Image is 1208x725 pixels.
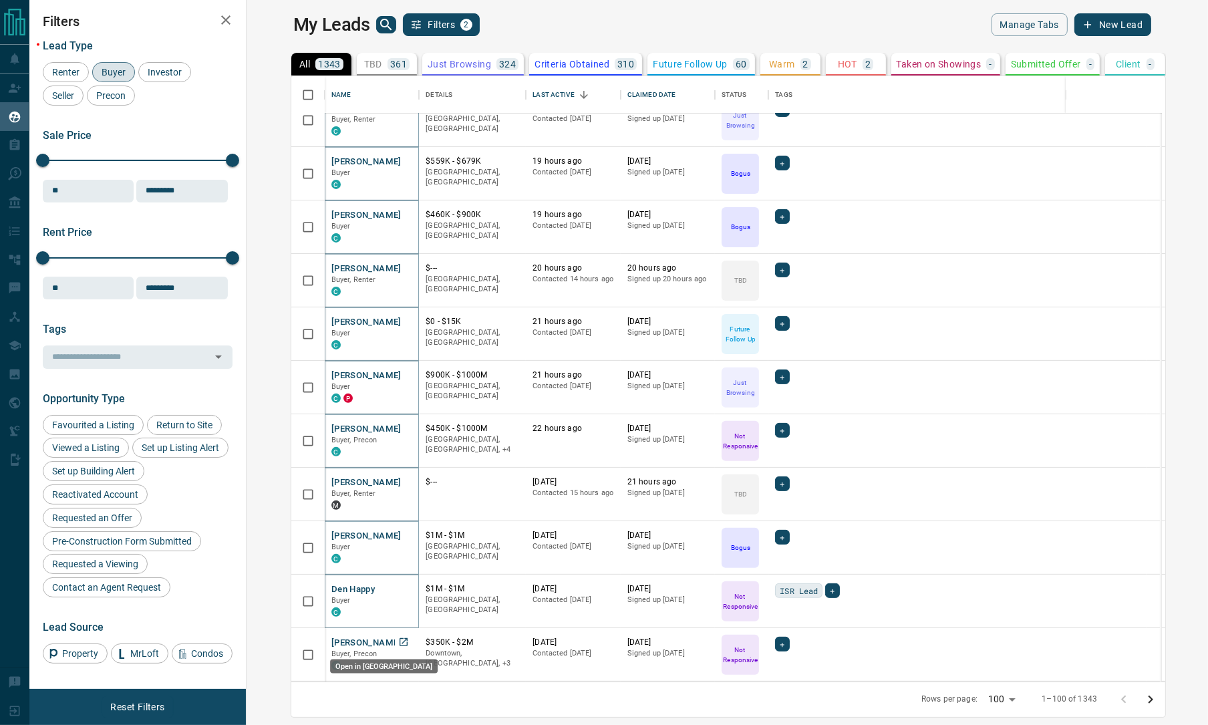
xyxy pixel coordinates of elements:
div: condos.ca [331,233,341,243]
div: Precon [87,86,135,106]
span: Buyer [331,222,351,231]
div: Favourited a Listing [43,415,144,435]
p: Rows per page: [921,694,977,705]
button: Filters2 [403,13,480,36]
div: condos.ca [331,554,341,563]
span: Buyer, Precon [331,436,377,444]
p: North York, Midtown | Central, Toronto [426,648,519,669]
p: Submitted Offer [1011,59,1081,69]
span: + [780,263,784,277]
p: [GEOGRAPHIC_DATA], [GEOGRAPHIC_DATA] [426,381,519,402]
span: + [780,317,784,330]
p: Signed up [DATE] [627,488,709,498]
div: condos.ca [331,180,341,189]
p: Contacted 15 hours ago [533,488,614,498]
div: Seller [43,86,84,106]
span: + [780,210,784,223]
p: 1343 [318,59,341,69]
p: Warm [769,59,795,69]
p: 20 hours ago [533,263,614,274]
span: Seller [47,90,79,101]
span: Opportunity Type [43,392,125,405]
span: Reactivated Account [47,489,143,500]
p: Not Responsive [723,431,758,451]
span: Tags [43,323,66,335]
div: condos.ca [331,394,341,403]
p: TBD [734,489,747,499]
p: [DATE] [627,370,709,381]
div: Tags [775,76,792,114]
button: Reset Filters [102,696,173,718]
p: 1–100 of 1343 [1042,694,1097,705]
span: Buyer [331,329,351,337]
div: condos.ca [331,447,341,456]
span: Buyer [331,168,351,177]
div: Tags [768,76,1147,114]
p: Just Browsing [723,378,758,398]
span: Condos [186,648,228,659]
p: [GEOGRAPHIC_DATA], [GEOGRAPHIC_DATA] [426,114,519,134]
div: Claimed Date [621,76,716,114]
p: 22 hours ago [533,423,614,434]
div: Status [715,76,768,114]
div: Requested an Offer [43,508,142,528]
p: [GEOGRAPHIC_DATA], [GEOGRAPHIC_DATA] [426,221,519,241]
p: Criteria Obtained [535,59,609,69]
div: + [775,476,789,491]
div: property.ca [343,394,353,403]
h2: Filters [43,13,233,29]
div: + [775,156,789,170]
div: + [775,637,789,651]
p: [GEOGRAPHIC_DATA], [GEOGRAPHIC_DATA] [426,274,519,295]
p: 21 hours ago [627,476,709,488]
button: [PERSON_NAME] [331,209,402,222]
div: 100 [983,690,1020,709]
p: Signed up [DATE] [627,327,709,338]
p: [GEOGRAPHIC_DATA], [GEOGRAPHIC_DATA] [426,595,519,615]
p: [GEOGRAPHIC_DATA], [GEOGRAPHIC_DATA] [426,167,519,188]
p: $900K - $1000M [426,370,519,381]
p: Future Follow Up [653,59,727,69]
button: [PERSON_NAME] [331,263,402,275]
span: + [830,584,835,597]
p: Not Responsive [723,591,758,611]
div: Details [426,76,452,114]
span: Pre-Construction Form Submitted [47,536,196,547]
span: Buyer, Renter [331,115,376,124]
div: condos.ca [331,126,341,136]
p: 361 [390,59,407,69]
p: TBD [734,275,747,285]
span: Renter [47,67,84,78]
p: 2 [803,59,808,69]
span: Buyer [97,67,130,78]
div: condos.ca [331,287,341,296]
div: Requested a Viewing [43,554,148,574]
p: [DATE] [627,156,709,167]
button: Manage Tabs [992,13,1068,36]
p: Signed up [DATE] [627,648,709,659]
p: Contacted [DATE] [533,327,614,338]
div: Details [419,76,526,114]
span: Set up Listing Alert [137,442,224,453]
p: 60 [736,59,747,69]
p: [DATE] [627,583,709,595]
p: [DATE] [627,209,709,221]
p: $1M - $1M [426,530,519,541]
p: Contacted [DATE] [533,541,614,552]
p: Contacted [DATE] [533,648,614,659]
p: Signed up [DATE] [627,167,709,178]
p: 21 hours ago [533,316,614,327]
span: MrLoft [126,648,164,659]
div: Name [331,76,351,114]
p: Contacted [DATE] [533,381,614,392]
p: 21 hours ago [533,370,614,381]
span: + [780,477,784,490]
span: Set up Building Alert [47,466,140,476]
p: All [299,59,310,69]
div: Last Active [533,76,574,114]
button: [PERSON_NAME] [331,370,402,382]
p: $0 - $15K [426,316,519,327]
span: Buyer [331,596,351,605]
div: mrloft.ca [331,500,341,510]
span: Buyer, Renter [331,489,376,498]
